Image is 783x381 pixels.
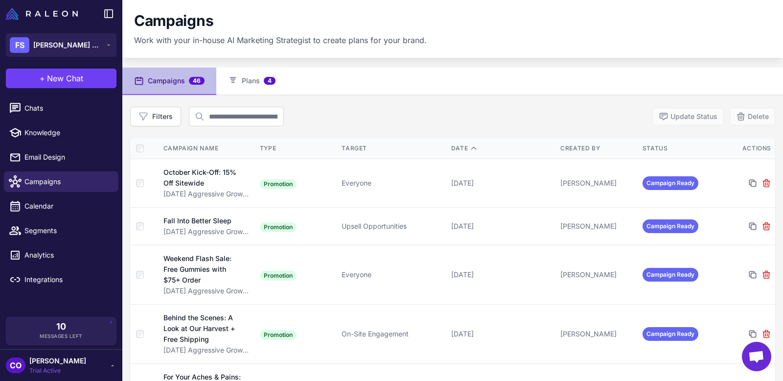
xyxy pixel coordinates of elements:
span: Promotion [260,330,297,340]
div: [PERSON_NAME] [560,269,635,280]
span: Promotion [260,222,297,232]
div: Behind the Scenes: A Look at Our Harvest + Free Shipping [163,312,245,345]
span: New Chat [47,72,83,84]
div: Everyone [342,178,443,189]
div: Fall Into Better Sleep [163,215,231,226]
span: [PERSON_NAME] Botanicals [33,40,102,50]
span: Promotion [260,179,297,189]
div: Status [643,144,717,153]
button: Update Status [652,108,724,125]
a: Knowledge [4,122,118,143]
a: Analytics [4,245,118,265]
div: [DATE] [451,178,553,189]
img: Raleon Logo [6,8,78,20]
a: Segments [4,220,118,241]
span: Trial Active [29,366,86,375]
span: + [40,72,45,84]
span: 4 [264,77,276,85]
span: Segments [24,225,111,236]
button: +New Chat [6,69,116,88]
button: FS[PERSON_NAME] Botanicals [6,33,116,57]
th: Actions [720,138,775,159]
a: Calendar [4,196,118,216]
div: [DATE] [451,221,553,232]
span: Calendar [24,201,111,212]
div: [PERSON_NAME] [560,178,635,189]
div: [DATE] Aggressive Growth Plan [163,189,250,199]
div: [DATE] Aggressive Growth Plan [163,345,250,356]
div: [DATE] Aggressive Growth Plan [163,286,250,296]
span: Campaign Ready [643,327,698,341]
div: FS [10,37,29,53]
span: Email Design [24,152,111,163]
div: [DATE] Aggressive Growth Plan [163,226,250,237]
div: Date [451,144,553,153]
div: On-Site Engagement [342,329,443,339]
div: Type [260,144,334,153]
button: Campaigns46 [122,68,216,95]
div: Created By [560,144,635,153]
div: Everyone [342,269,443,280]
a: Chats [4,98,118,119]
a: Email Design [4,147,118,167]
span: Knowledge [24,127,111,138]
div: Weekend Flash Sale: Free Gummies with $75+ Order [163,253,245,286]
button: Filters [130,107,181,126]
span: Promotion [260,271,297,281]
button: Plans4 [216,68,287,95]
span: 46 [189,77,205,85]
span: Campaign Ready [643,176,698,190]
div: [PERSON_NAME] [560,329,635,339]
span: Messages Left [40,333,83,340]
button: Delete [730,108,775,125]
span: 10 [56,322,66,331]
div: [DATE] [451,329,553,339]
span: [PERSON_NAME] [29,356,86,366]
p: Work with your in-house AI Marketing Strategist to create plans for your brand. [134,34,427,46]
span: Campaigns [24,176,111,187]
a: Integrations [4,269,118,290]
div: Upsell Opportunities [342,221,443,232]
a: Campaigns [4,171,118,192]
div: Open chat [742,342,771,371]
h1: Campaigns [134,12,213,30]
span: Campaign Ready [643,219,698,233]
a: Raleon Logo [6,8,82,20]
div: CO [6,357,25,373]
span: Integrations [24,274,111,285]
span: Chats [24,103,111,114]
span: Analytics [24,250,111,261]
span: Campaign Ready [643,268,698,282]
div: [DATE] [451,269,553,280]
div: Target [342,144,443,153]
div: October Kick-Off: 15% Off Sitewide [163,167,243,189]
div: Campaign Name [163,144,250,153]
div: [PERSON_NAME] [560,221,635,232]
